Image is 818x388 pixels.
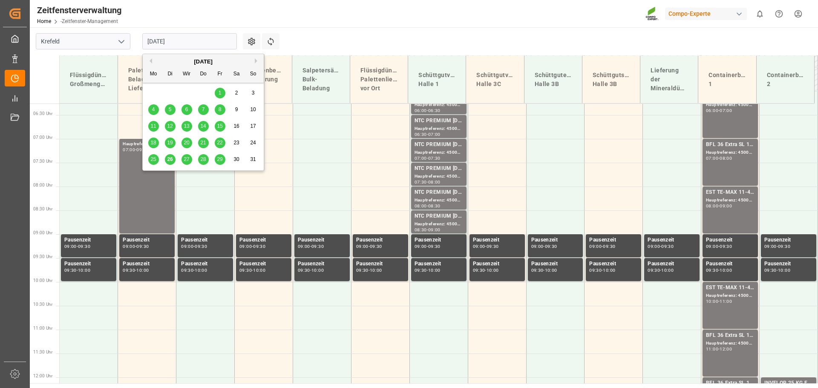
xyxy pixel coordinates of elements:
div: Choose Wednesday, August 6th, 2025 [181,104,192,115]
font: 09:30 [123,267,135,273]
font: EST TE-MAX 11-48 20 kg (x56) WW; [706,189,795,195]
button: Hilfecenter [769,4,789,23]
font: - [602,244,603,249]
font: EST TE-MAX 11-48 20 kg (x56) WW; [706,285,795,290]
font: - [718,203,720,209]
font: 09:00 [298,244,310,249]
font: 08:00 Uhr [33,183,52,187]
font: - [252,244,253,249]
font: 10:00 [603,267,615,273]
div: Choose Tuesday, August 19th, 2025 [165,138,176,148]
div: Choose Sunday, August 31st, 2025 [248,154,259,165]
div: Choose Tuesday, August 26th, 2025 [165,154,176,165]
button: Compo-Experte [665,6,750,22]
font: Pausenzeit [298,237,325,243]
font: 07:30 [415,179,427,185]
font: - [777,244,778,249]
span: 24 [250,140,256,146]
font: - [718,267,720,273]
span: 4 [152,106,155,112]
font: 09:30 [487,244,499,249]
font: Pausenzeit [181,237,208,243]
span: 22 [217,140,222,146]
font: 10:30 Uhr [33,302,52,307]
font: 09:30 [589,267,602,273]
span: 10 [250,106,256,112]
div: Choose Thursday, August 21st, 2025 [198,138,209,148]
font: Salpetersäure-Bulk-Beladung [302,67,347,92]
font: 09:30 [778,244,790,249]
font: - [427,227,428,233]
font: NTC PREMIUM [DATE]+3+TE BULK; [415,141,501,147]
font: - [485,267,486,273]
font: Schüttgutverladung Halle 3C [476,72,536,87]
font: 07:00 [123,147,135,152]
font: - [427,244,428,249]
span: 5 [169,106,172,112]
font: Home [37,18,51,24]
div: Choose Friday, August 29th, 2025 [215,154,225,165]
font: 10:00 [78,267,90,273]
font: 09:00 [239,244,252,249]
font: Pausenzeit [473,261,500,267]
span: 16 [233,123,239,129]
font: - [777,267,778,273]
font: Hauptreferenz: 4500000757, 2000000600; [706,150,795,155]
font: Fr [217,71,222,77]
div: Choose Saturday, August 23rd, 2025 [231,138,242,148]
font: Lieferung der Mineraldüngerproduktion [651,67,725,92]
font: 10:00 [545,267,557,273]
font: - [660,267,661,273]
span: 1 [219,90,222,96]
span: 12 [167,123,173,129]
font: - [543,244,544,249]
font: Pausenzeit [356,237,383,243]
font: 10:00 [195,267,207,273]
font: Pausenzeit [64,237,91,243]
font: - [135,244,136,249]
font: 09:30 [661,244,674,249]
font: Hauptreferenz: 4500000224, 2000000040; [415,102,504,107]
div: Choose Tuesday, August 12th, 2025 [165,121,176,132]
font: Schüttgutentladung Halle 3B [535,72,594,87]
span: 30 [233,156,239,162]
font: 09:00 [473,244,485,249]
font: 09:30 [195,244,207,249]
font: Hauptreferenz: 4500000232, 2000000040; [415,198,504,202]
font: Pausenzeit [181,261,208,267]
font: So [250,71,256,77]
font: Pausenzeit [64,261,91,267]
font: - [602,267,603,273]
font: - [369,244,370,249]
span: 15 [217,123,222,129]
font: Pausenzeit [123,237,150,243]
font: Hauptreferenz: 4500000223, 2000000040; [415,126,504,131]
span: 3 [252,90,255,96]
font: NTC PREMIUM [DATE]+3+TE BULK; [415,165,501,171]
font: 09:30 [136,244,149,249]
div: Choose Saturday, August 2nd, 2025 [231,88,242,98]
span: 20 [184,140,189,146]
font: Pausenzeit [298,261,325,267]
font: 09:00 [764,244,777,249]
font: 07:00 Uhr [33,135,52,140]
font: - [427,132,428,137]
font: Paletten Beladung & Lieferung 1 [128,67,163,92]
span: 21 [200,140,206,146]
font: Pausenzeit [706,261,733,267]
div: Choose Friday, August 1st, 2025 [215,88,225,98]
font: Pausenzeit [239,237,266,243]
font: 09:00 [589,244,602,249]
div: month 2025-08 [145,85,262,168]
font: 09:00 [648,244,660,249]
font: Pausenzeit [473,237,500,243]
font: - [427,108,428,113]
font: Pausenzeit [415,237,441,243]
font: 10:00 Uhr [33,278,52,283]
div: Choose Monday, August 4th, 2025 [148,104,159,115]
input: TT.MM.JJJJ [142,33,237,49]
font: 07:00 [706,155,718,161]
font: 11:00 Uhr [33,326,52,331]
font: - [135,267,136,273]
font: 06:30 Uhr [33,111,52,116]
